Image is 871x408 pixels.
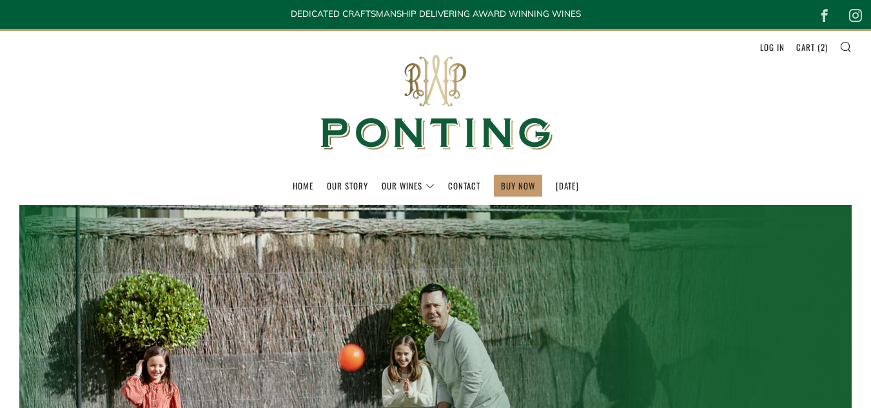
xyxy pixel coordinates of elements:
a: Our Story [327,175,368,196]
a: Contact [448,175,480,196]
a: Our Wines [382,175,435,196]
a: BUY NOW [501,175,535,196]
img: Ponting Wines [307,31,565,175]
a: Home [293,175,313,196]
span: 2 [821,41,825,53]
a: Cart (2) [796,37,828,57]
a: [DATE] [556,175,579,196]
a: Log in [760,37,785,57]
